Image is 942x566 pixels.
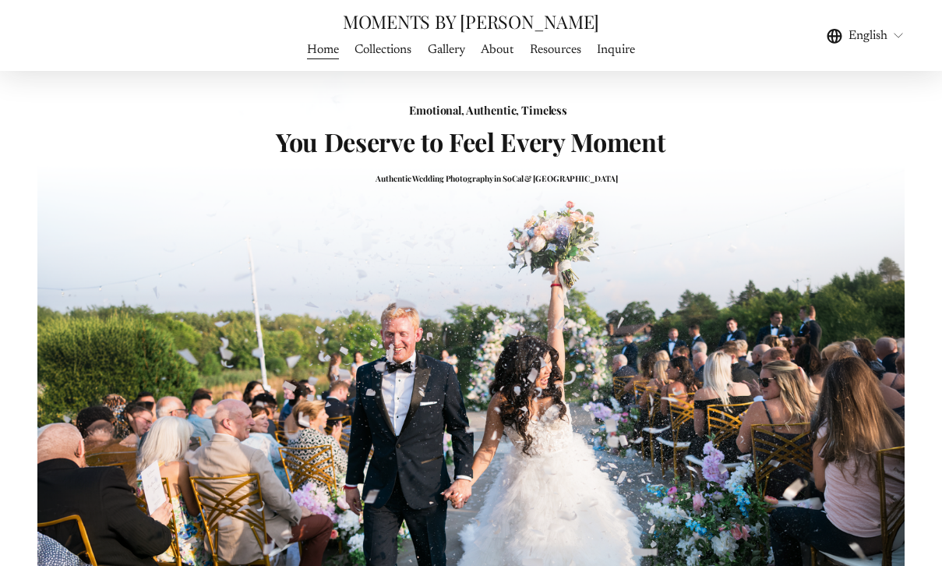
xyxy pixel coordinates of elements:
a: folder dropdown [428,40,465,61]
strong: Emotional, Authentic, Timeless [409,102,567,118]
a: Collections [355,40,411,61]
strong: Authentic Wedding Photography in SoCal & [GEOGRAPHIC_DATA] [376,173,617,184]
strong: You Deserve to Feel Every Moment [276,125,665,158]
span: Gallery [428,41,465,59]
a: Resources [530,40,581,61]
a: About [481,40,513,61]
span: English [849,27,887,45]
div: language picker [827,25,905,46]
a: Home [307,40,339,61]
a: MOMENTS BY [PERSON_NAME] [343,9,599,34]
a: Inquire [597,40,635,61]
